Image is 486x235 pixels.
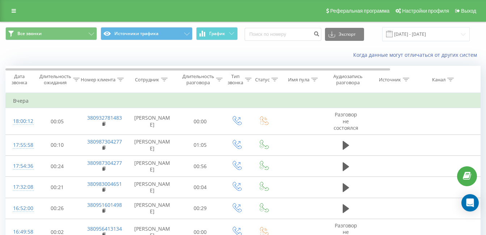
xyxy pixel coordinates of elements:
[178,134,223,155] td: 01:05
[379,77,401,83] div: Источник
[228,73,243,86] div: Тип звонка
[127,134,178,155] td: [PERSON_NAME]
[87,138,122,145] a: 380987304277
[81,77,115,83] div: Номер клиента
[87,225,122,232] a: 380956413134
[17,31,42,37] span: Все звонки
[87,180,122,187] a: 380983004651
[13,159,28,173] div: 17:54:36
[13,138,28,152] div: 17:55:58
[127,108,178,135] td: [PERSON_NAME]
[135,77,159,83] div: Сотрудник
[5,27,97,40] button: Все звонки
[127,198,178,219] td: [PERSON_NAME]
[334,111,358,131] span: Разговор не состоялся
[196,27,238,40] button: График
[178,156,223,177] td: 00:56
[6,73,33,86] div: Дата звонка
[35,134,80,155] td: 00:10
[461,8,476,14] span: Выход
[13,180,28,194] div: 17:32:08
[330,8,389,14] span: Реферальная программа
[325,28,364,41] button: Экспорт
[127,177,178,198] td: [PERSON_NAME]
[87,114,122,121] a: 380932781483
[127,156,178,177] td: [PERSON_NAME]
[13,201,28,215] div: 16:52:00
[178,177,223,198] td: 00:04
[182,73,214,86] div: Длительность разговора
[35,156,80,177] td: 00:24
[101,27,192,40] button: Источники трафика
[178,108,223,135] td: 00:00
[209,31,225,36] span: График
[178,198,223,219] td: 00:29
[353,51,481,58] a: Когда данные могут отличаться от других систем
[35,198,80,219] td: 00:26
[35,177,80,198] td: 00:21
[432,77,445,83] div: Канал
[330,73,365,86] div: Аудиозапись разговора
[87,201,122,208] a: 380951601498
[461,194,479,211] div: Open Intercom Messenger
[35,108,80,135] td: 00:05
[288,77,309,83] div: Имя пула
[245,28,321,41] input: Поиск по номеру
[255,77,270,83] div: Статус
[402,8,449,14] span: Настройки профиля
[39,73,71,86] div: Длительность ожидания
[87,159,122,166] a: 380987304277
[13,114,28,128] div: 18:00:12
